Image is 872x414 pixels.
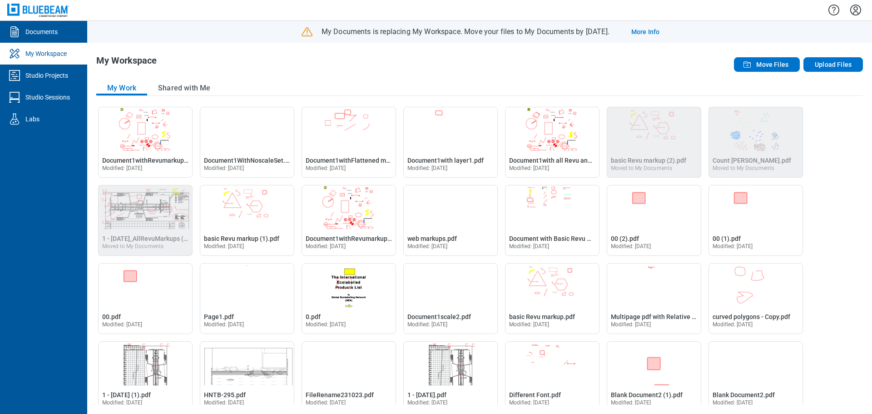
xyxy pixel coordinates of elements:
[99,185,192,229] img: 1 - 12.7.2020_AllRevuMarkups (1).pdf
[204,157,295,164] span: Document1WithNoscaleSet.pdf
[200,342,294,385] img: HNTB-295.pdf
[7,68,22,83] svg: Studio Projects
[25,27,58,36] div: Documents
[102,399,143,406] span: Modified: [DATE]
[505,263,599,334] div: Open basic Revu markup.pdf in Editor
[102,235,201,242] span: 1 - [DATE]_AllRevuMarkups (1).pdf
[102,157,208,164] span: Document1withRevumarkups (1).pdf
[102,321,143,328] span: Modified: [DATE]
[848,2,863,18] button: Settings
[306,313,321,320] span: 0.pdf
[713,243,753,249] span: Modified: [DATE]
[407,165,448,171] span: Modified: [DATE]
[611,321,651,328] span: Modified: [DATE]
[611,399,651,406] span: Modified: [DATE]
[713,235,741,242] span: 00 (1).pdf
[611,313,730,320] span: Multipage pdf with Relative hyperlink.pdf
[611,243,651,249] span: Modified: [DATE]
[7,25,22,39] svg: Documents
[204,165,244,171] span: Modified: [DATE]
[509,313,575,320] span: basic Revu markup.pdf
[200,264,294,307] img: Page1.pdf
[403,185,498,256] div: Open web markups.pdf in Editor
[631,27,659,36] a: More Info
[713,157,791,164] span: Count [PERSON_NAME].pdf
[7,112,22,126] svg: Labs
[505,107,599,178] div: Open Document1with all Revu and web markups.pdf in Editor
[611,391,683,399] span: Blank Document2 (1).pdf
[7,46,22,61] svg: My Workspace
[403,107,498,178] div: Open Document1with layer1.pdf in Editor
[611,165,686,171] div: Moved to My Documents
[306,321,346,328] span: Modified: [DATE]
[306,391,374,399] span: FileRename231023.pdf
[505,185,599,229] img: Document with Basic Revu markups, Custome Status and replies.pdf
[407,157,484,164] span: Document1with layer1.pdf
[98,341,193,412] div: Open 1 - 12.7.2020 (1).pdf in Editor
[200,263,294,334] div: Open Page1.pdf in Editor
[407,243,448,249] span: Modified: [DATE]
[102,391,151,399] span: 1 - [DATE] (1).pdf
[404,185,497,229] img: web markups.pdf
[404,342,497,385] img: 1 - 12.7.2020.pdf
[204,235,279,242] span: basic Revu markup (1).pdf
[611,157,686,164] span: basic Revu markup (2).pdf
[803,57,863,72] button: Upload Files
[708,107,803,178] div: Count markup FromRevu.pdf
[708,185,803,256] div: Open 00 (1).pdf in Editor
[25,93,70,102] div: Studio Sessions
[407,313,471,320] span: Document1scale2.pdf
[302,185,396,229] img: Document1withRevumarkups.pdf
[607,341,701,412] div: Open Blank Document2 (1).pdf in Editor
[709,264,803,307] img: curved polygons - Copy.pdf
[713,157,791,171] a: Moved to My Documents
[302,107,396,178] div: Open Document1withFlattened markups.pdf in Editor
[505,341,599,412] div: Open Different Font.pdf in Editor
[611,235,639,242] span: 00 (2).pdf
[505,185,599,256] div: Open Document with Basic Revu markups, Custome Status and replies.pdf in Editor
[708,263,803,334] div: Open curved polygons - Copy.pdf in Editor
[7,90,22,105] svg: Studio Sessions
[709,342,803,385] img: Blank Document2.pdf
[302,263,396,334] div: Open 0.pdf in Editor
[734,57,800,72] button: Move Files
[204,321,244,328] span: Modified: [DATE]
[200,107,294,151] img: Document1WithNoscaleSet.pdf
[306,165,346,171] span: Modified: [DATE]
[713,321,753,328] span: Modified: [DATE]
[509,391,561,399] span: Different Font.pdf
[306,157,417,164] span: Document1withFlattened markups.pdf
[607,342,701,385] img: Blank Document2 (1).pdf
[302,264,396,307] img: 0.pdf
[509,165,550,171] span: Modified: [DATE]
[607,185,701,256] div: Open 00 (2).pdf in Editor
[407,235,457,242] span: web markups.pdf
[607,263,701,334] div: Open Multipage pdf with Relative hyperlink.pdf in Editor
[713,313,790,320] span: curved polygons - Copy.pdf
[96,55,157,70] h1: My Workspace
[200,341,294,412] div: Open HNTB-295.pdf in Editor
[306,235,402,242] span: Document1withRevumarkups.pdf
[607,107,701,151] img: basic Revu markup (2).pdf
[505,264,599,307] img: basic Revu markup.pdf
[404,107,497,151] img: Document1with layer1.pdf
[147,81,221,95] button: Shared with Me
[509,235,705,242] span: Document with Basic Revu markups, Custome Status and replies.pdf
[204,399,244,406] span: Modified: [DATE]
[302,342,396,385] img: FileRename231023.pdf
[505,342,599,385] img: Different Font.pdf
[25,49,67,58] div: My Workspace
[302,107,396,151] img: Document1withFlattened markups.pdf
[102,235,201,249] a: Moved to My Documents
[713,165,789,171] div: Moved to My Documents
[204,243,244,249] span: Modified: [DATE]
[96,81,147,95] button: My Work
[98,185,193,256] div: 1 - 12.7.2020_AllRevuMarkups (1).pdf
[98,263,193,334] div: Open 00.pdf in Editor
[302,341,396,412] div: Open FileRename231023.pdf in Editor
[709,107,803,151] img: Count markup FromRevu.pdf
[200,185,294,256] div: Open basic Revu markup (1).pdf in Editor
[102,313,121,320] span: 00.pdf
[756,60,788,69] span: Move Files
[302,185,396,256] div: Open Document1withRevumarkups.pdf in Editor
